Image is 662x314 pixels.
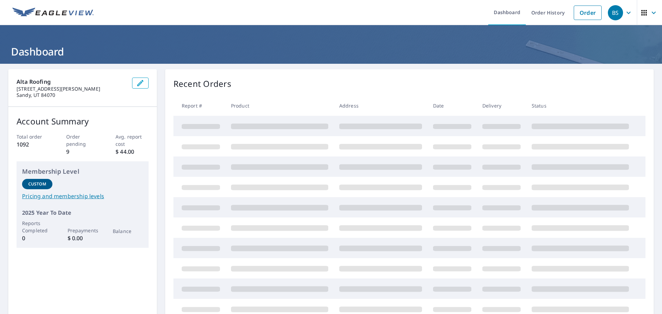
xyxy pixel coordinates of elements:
p: Alta Roofing [17,78,127,86]
p: [STREET_ADDRESS][PERSON_NAME] [17,86,127,92]
th: Address [334,95,428,116]
p: Prepayments [68,227,98,234]
p: 2025 Year To Date [22,209,143,217]
th: Date [428,95,477,116]
p: 1092 [17,140,50,149]
a: Pricing and membership levels [22,192,143,200]
p: Recent Orders [173,78,231,90]
h1: Dashboard [8,44,654,59]
p: Order pending [66,133,99,148]
p: Account Summary [17,115,149,128]
p: Sandy, UT 84070 [17,92,127,98]
p: Avg. report cost [116,133,149,148]
p: 0 [22,234,52,242]
p: Balance [113,227,143,235]
p: Total order [17,133,50,140]
th: Product [225,95,334,116]
th: Status [526,95,634,116]
a: Order [574,6,602,20]
th: Report # [173,95,225,116]
img: EV Logo [12,8,94,18]
p: $ 0.00 [68,234,98,242]
div: BS [608,5,623,20]
p: Reports Completed [22,220,52,234]
p: Custom [28,181,46,187]
th: Delivery [477,95,526,116]
p: 9 [66,148,99,156]
p: $ 44.00 [116,148,149,156]
p: Membership Level [22,167,143,176]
